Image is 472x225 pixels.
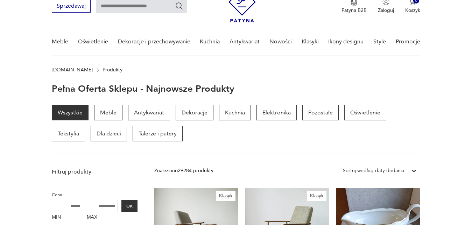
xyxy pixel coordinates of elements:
[373,28,386,55] a: Style
[103,67,122,73] p: Produkty
[378,7,394,14] p: Zaloguj
[302,105,339,120] a: Pozostałe
[128,105,170,120] a: Antykwariat
[52,84,234,94] h1: Pełna oferta sklepu - najnowsze produkty
[118,28,190,55] a: Dekoracje i przechowywanie
[52,67,93,73] a: [DOMAIN_NAME]
[52,191,138,199] p: Cena
[52,168,138,176] p: Filtruj produkty
[154,167,213,175] div: Znaleziono 29284 produkty
[175,2,183,10] button: Szukaj
[176,105,213,120] a: Dekoracje
[219,105,251,120] a: Kuchnia
[52,126,85,141] a: Tekstylia
[91,126,127,141] a: Dla dzieci
[344,105,386,120] a: Oświetlenie
[396,28,420,55] a: Promocje
[52,105,89,120] a: Wszystkie
[133,126,183,141] a: Talerze i patery
[87,212,118,223] label: MAX
[230,28,260,55] a: Antykwariat
[121,200,138,212] button: OK
[52,28,68,55] a: Meble
[405,7,420,14] p: Koszyk
[328,28,364,55] a: Ikony designu
[341,7,367,14] p: Patyna B2B
[343,167,404,175] div: Sortuj według daty dodania
[200,28,220,55] a: Kuchnia
[269,28,292,55] a: Nowości
[52,212,83,223] label: MIN
[94,105,122,120] a: Meble
[52,4,91,9] a: Sprzedawaj
[78,28,108,55] a: Oświetlenie
[302,28,319,55] a: Klasyki
[256,105,297,120] a: Elektronika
